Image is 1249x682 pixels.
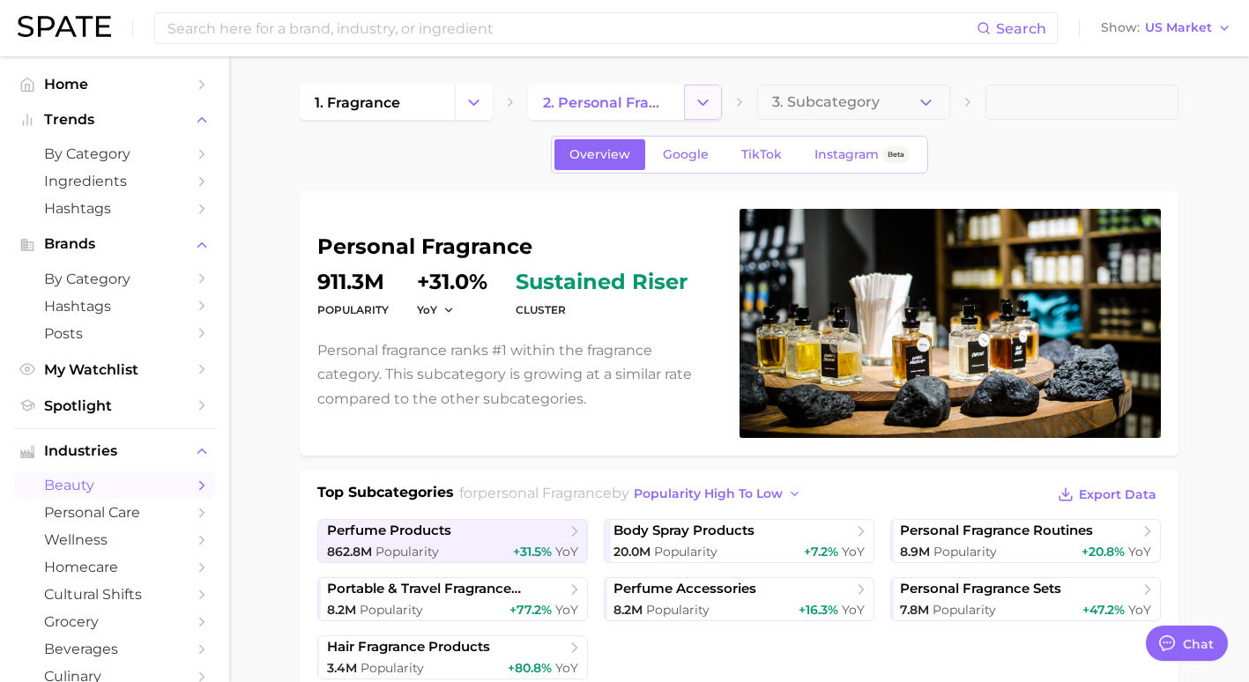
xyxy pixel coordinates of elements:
span: personal fragrance sets [900,581,1061,597]
a: beauty [14,471,215,499]
a: TikTok [726,139,797,170]
span: 2. personal fragrance [543,94,668,111]
span: beverages [44,641,185,657]
a: personal fragrance sets7.8m Popularity+47.2% YoY [890,577,1161,621]
input: Search here for a brand, industry, or ingredient [166,13,977,43]
span: Spotlight [44,397,185,414]
span: 8.9m [900,544,930,560]
span: Popularity [933,544,997,560]
span: body spray products [613,523,755,539]
span: +47.2% [1082,602,1125,618]
span: Overview [569,147,630,162]
span: Google [663,147,709,162]
span: YoY [1128,544,1151,560]
span: personal fragrance routines [900,523,1093,539]
span: YoY [842,544,865,560]
span: 8.2m [613,602,643,618]
span: +7.2% [804,544,838,560]
a: Hashtags [14,293,215,320]
a: Spotlight [14,392,215,419]
span: hair fragrance products [327,639,490,656]
button: Export Data [1053,482,1161,507]
dd: 911.3m [317,271,389,293]
a: wellness [14,526,215,553]
span: Ingredients [44,173,185,189]
h1: Top Subcategories [317,482,454,508]
span: 3.4m [327,660,357,676]
span: wellness [44,531,185,548]
span: Brands [44,236,185,252]
span: Popularity [360,602,423,618]
span: personal fragrance [478,485,612,501]
span: US Market [1145,23,1212,33]
a: homecare [14,553,215,581]
span: perfume accessories [613,581,756,597]
span: 3. Subcategory [772,94,880,110]
a: Hashtags [14,195,215,222]
button: 3. Subcategory [757,85,950,120]
dd: +31.0% [417,271,487,293]
a: Home [14,70,215,98]
a: by Category [14,265,215,293]
span: homecare [44,559,185,575]
span: for by [459,485,807,501]
span: 20.0m [613,544,651,560]
span: Instagram [814,147,879,162]
a: perfume accessories8.2m Popularity+16.3% YoY [604,577,874,621]
span: Hashtags [44,298,185,315]
span: by Category [44,271,185,287]
span: Popularity [933,602,996,618]
span: YoY [555,660,578,676]
span: +31.5% [513,544,552,560]
button: ShowUS Market [1097,17,1236,40]
span: personal care [44,504,185,521]
button: Trends [14,107,215,133]
span: sustained riser [516,271,688,293]
span: Beta [888,147,904,162]
span: Export Data [1079,487,1156,502]
span: cultural shifts [44,586,185,603]
span: Hashtags [44,200,185,217]
span: YoY [555,602,578,618]
p: Personal fragrance ranks #1 within the fragrance category. This subcategory is growing at a simil... [317,338,718,411]
a: by Category [14,140,215,167]
button: Change Category [455,85,493,120]
a: 2. personal fragrance [528,85,683,120]
h1: personal fragrance [317,236,718,257]
span: Industries [44,443,185,459]
button: Change Category [684,85,722,120]
span: TikTok [741,147,782,162]
a: Ingredients [14,167,215,195]
a: cultural shifts [14,581,215,608]
dt: Popularity [317,300,389,321]
span: +80.8% [508,660,552,676]
span: YoY [555,544,578,560]
a: Overview [554,139,645,170]
a: InstagramBeta [799,139,925,170]
span: Show [1101,23,1140,33]
span: Popularity [646,602,710,618]
span: My Watchlist [44,361,185,378]
a: beverages [14,635,215,663]
span: Trends [44,112,185,128]
a: Google [648,139,724,170]
span: beauty [44,477,185,493]
span: 862.8m [327,544,372,560]
span: 7.8m [900,602,929,618]
a: body spray products20.0m Popularity+7.2% YoY [604,519,874,563]
span: YoY [417,302,437,317]
a: personal care [14,499,215,526]
span: Popularity [375,544,439,560]
span: YoY [842,602,865,618]
button: YoY [417,302,455,317]
span: +77.2% [509,602,552,618]
a: Posts [14,320,215,347]
span: +16.3% [799,602,838,618]
span: popularity high to low [634,486,783,501]
span: by Category [44,145,185,162]
span: grocery [44,613,185,630]
button: Industries [14,438,215,464]
a: personal fragrance routines8.9m Popularity+20.8% YoY [890,519,1161,563]
a: hair fragrance products3.4m Popularity+80.8% YoY [317,635,588,679]
span: portable & travel fragrance products [327,581,566,597]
